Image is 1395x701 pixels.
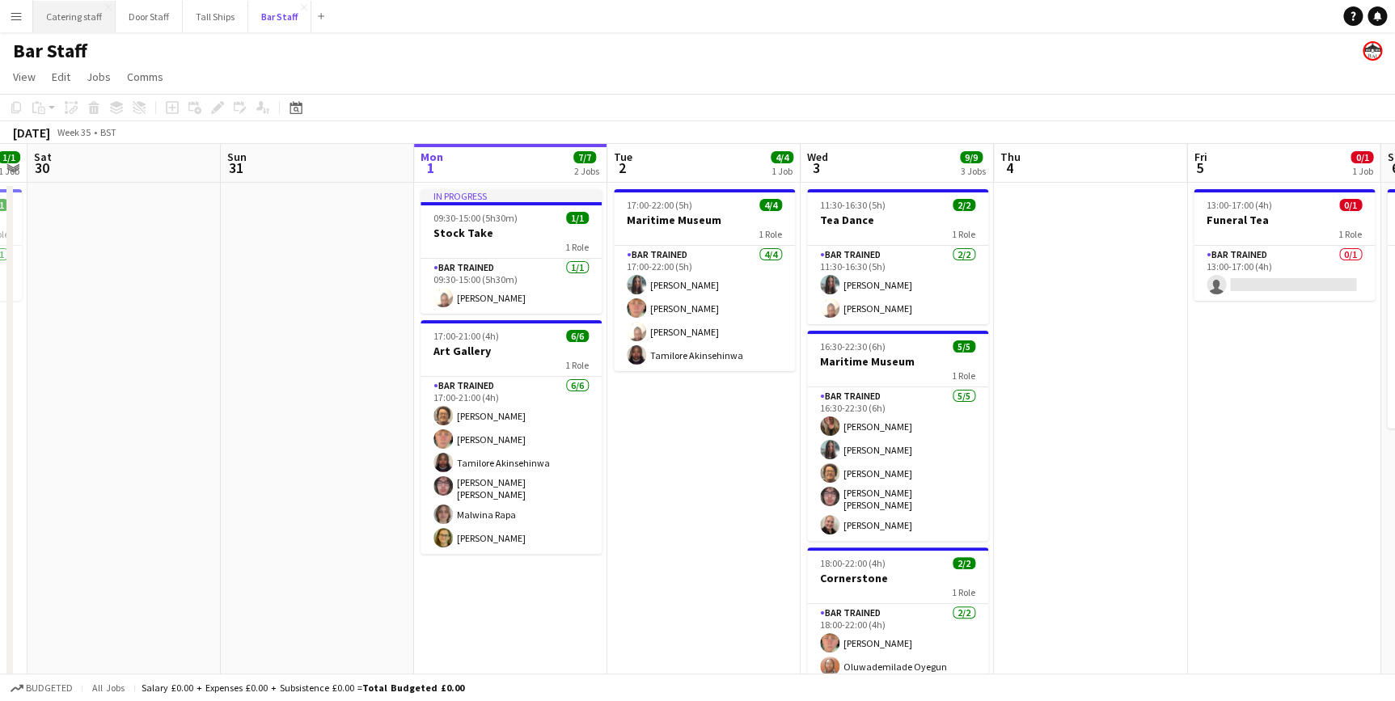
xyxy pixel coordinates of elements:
[953,340,975,353] span: 5/5
[1191,158,1207,177] span: 5
[120,66,170,87] a: Comms
[80,66,117,87] a: Jobs
[8,679,75,697] button: Budgeted
[421,226,602,240] h3: Stock Take
[1194,213,1375,227] h3: Funeral Tea
[807,213,988,227] h3: Tea Dance
[807,354,988,369] h3: Maritime Museum
[627,199,692,211] span: 17:00-22:00 (5h)
[52,70,70,84] span: Edit
[807,150,828,164] span: Wed
[998,158,1021,177] span: 4
[248,1,311,32] button: Bar Staff
[566,330,589,342] span: 6/6
[1338,228,1362,240] span: 1 Role
[807,331,988,541] app-job-card: 16:30-22:30 (6h)5/5Maritime Museum1 RoleBar trained5/516:30-22:30 (6h)[PERSON_NAME][PERSON_NAME][...
[614,246,795,371] app-card-role: Bar trained4/417:00-22:00 (5h)[PERSON_NAME][PERSON_NAME][PERSON_NAME]Tamilore Akinsehinwa
[13,70,36,84] span: View
[614,150,632,164] span: Tue
[807,571,988,585] h3: Cornerstone
[87,70,111,84] span: Jobs
[53,126,94,138] span: Week 35
[421,189,602,202] div: In progress
[1194,189,1375,301] app-job-card: 13:00-17:00 (4h)0/1Funeral Tea1 RoleBar trained0/113:00-17:00 (4h)
[433,330,499,342] span: 17:00-21:00 (4h)
[565,241,589,253] span: 1 Role
[89,682,128,694] span: All jobs
[611,158,632,177] span: 2
[45,66,77,87] a: Edit
[759,199,782,211] span: 4/4
[1339,199,1362,211] span: 0/1
[362,682,464,694] span: Total Budgeted £0.00
[1351,165,1372,177] div: 1 Job
[952,228,975,240] span: 1 Role
[960,151,983,163] span: 9/9
[952,370,975,382] span: 1 Role
[807,387,988,541] app-card-role: Bar trained5/516:30-22:30 (6h)[PERSON_NAME][PERSON_NAME][PERSON_NAME][PERSON_NAME] [PERSON_NAME][...
[953,557,975,569] span: 2/2
[807,604,988,682] app-card-role: Bar trained2/218:00-22:00 (4h)[PERSON_NAME]Oluwademilade Oyegun
[565,359,589,371] span: 1 Role
[418,158,443,177] span: 1
[33,1,116,32] button: Catering staff
[574,165,599,177] div: 2 Jobs
[820,340,886,353] span: 16:30-22:30 (6h)
[34,150,52,164] span: Sat
[952,586,975,598] span: 1 Role
[1207,199,1272,211] span: 13:00-17:00 (4h)
[1194,246,1375,301] app-card-role: Bar trained0/113:00-17:00 (4h)
[1351,151,1373,163] span: 0/1
[100,126,116,138] div: BST
[1000,150,1021,164] span: Thu
[614,189,795,371] app-job-card: 17:00-22:00 (5h)4/4Maritime Museum1 RoleBar trained4/417:00-22:00 (5h)[PERSON_NAME][PERSON_NAME][...
[127,70,163,84] span: Comms
[1363,41,1382,61] app-user-avatar: Beach Ballroom
[421,189,602,314] app-job-card: In progress09:30-15:00 (5h30m)1/1Stock Take1 RoleBar trained1/109:30-15:00 (5h30m)[PERSON_NAME]
[566,212,589,224] span: 1/1
[961,165,986,177] div: 3 Jobs
[807,189,988,324] app-job-card: 11:30-16:30 (5h)2/2Tea Dance1 RoleBar trained2/211:30-16:30 (5h)[PERSON_NAME][PERSON_NAME]
[433,212,518,224] span: 09:30-15:00 (5h30m)
[421,377,602,554] app-card-role: Bar trained6/617:00-21:00 (4h)[PERSON_NAME][PERSON_NAME]Tamilore Akinsehinwa[PERSON_NAME] [PERSON...
[771,165,793,177] div: 1 Job
[421,150,443,164] span: Mon
[771,151,793,163] span: 4/4
[32,158,52,177] span: 30
[183,1,248,32] button: Tall Ships
[421,344,602,358] h3: Art Gallery
[807,246,988,324] app-card-role: Bar trained2/211:30-16:30 (5h)[PERSON_NAME][PERSON_NAME]
[805,158,828,177] span: 3
[1194,150,1207,164] span: Fri
[421,259,602,314] app-card-role: Bar trained1/109:30-15:00 (5h30m)[PERSON_NAME]
[13,125,50,141] div: [DATE]
[227,150,247,164] span: Sun
[6,66,42,87] a: View
[820,199,886,211] span: 11:30-16:30 (5h)
[807,547,988,682] app-job-card: 18:00-22:00 (4h)2/2Cornerstone1 RoleBar trained2/218:00-22:00 (4h)[PERSON_NAME]Oluwademilade Oyegun
[421,320,602,554] app-job-card: 17:00-21:00 (4h)6/6Art Gallery1 RoleBar trained6/617:00-21:00 (4h)[PERSON_NAME][PERSON_NAME]Tamil...
[26,682,73,694] span: Budgeted
[820,557,886,569] span: 18:00-22:00 (4h)
[614,213,795,227] h3: Maritime Museum
[225,158,247,177] span: 31
[142,682,464,694] div: Salary £0.00 + Expenses £0.00 + Subsistence £0.00 =
[116,1,183,32] button: Door Staff
[13,39,87,63] h1: Bar Staff
[953,199,975,211] span: 2/2
[573,151,596,163] span: 7/7
[759,228,782,240] span: 1 Role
